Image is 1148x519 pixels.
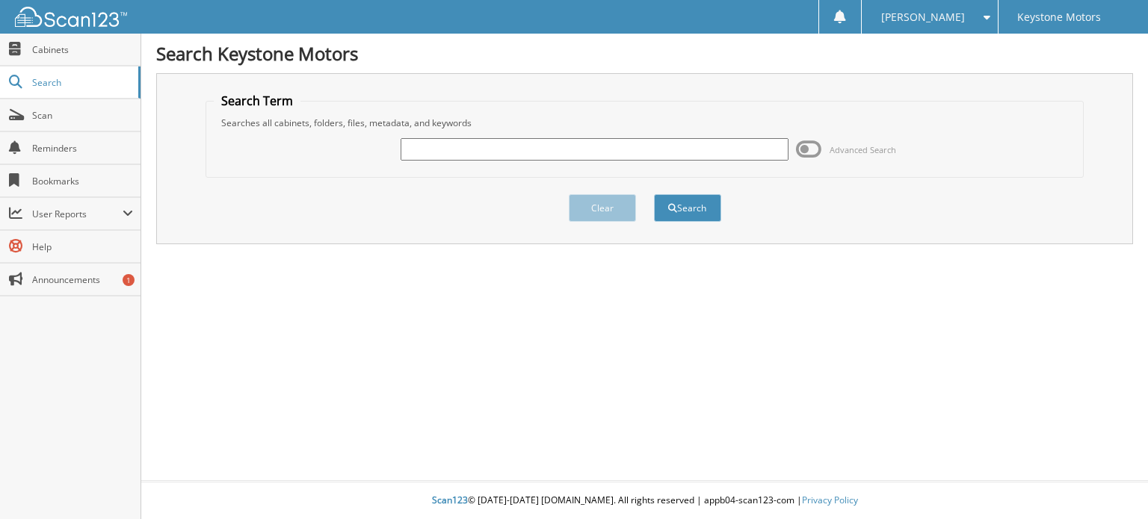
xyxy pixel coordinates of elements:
[214,116,1075,129] div: Searches all cabinets, folders, files, metadata, and keywords
[141,482,1148,519] div: © [DATE]-[DATE] [DOMAIN_NAME]. All rights reserved | appb04-scan123-com |
[32,43,133,56] span: Cabinets
[214,93,300,109] legend: Search Term
[32,142,133,155] span: Reminders
[432,494,468,506] span: Scan123
[32,76,131,89] span: Search
[32,273,133,286] span: Announcements
[32,208,123,220] span: User Reports
[1017,13,1101,22] span: Keystone Motors
[32,240,133,253] span: Help
[830,144,896,155] span: Advanced Search
[802,494,858,506] a: Privacy Policy
[123,274,135,286] div: 1
[881,13,965,22] span: [PERSON_NAME]
[654,194,721,222] button: Search
[15,7,127,27] img: scan123-logo-white.svg
[156,41,1133,66] h1: Search Keystone Motors
[32,175,133,187] span: Bookmarks
[569,194,636,222] button: Clear
[32,109,133,122] span: Scan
